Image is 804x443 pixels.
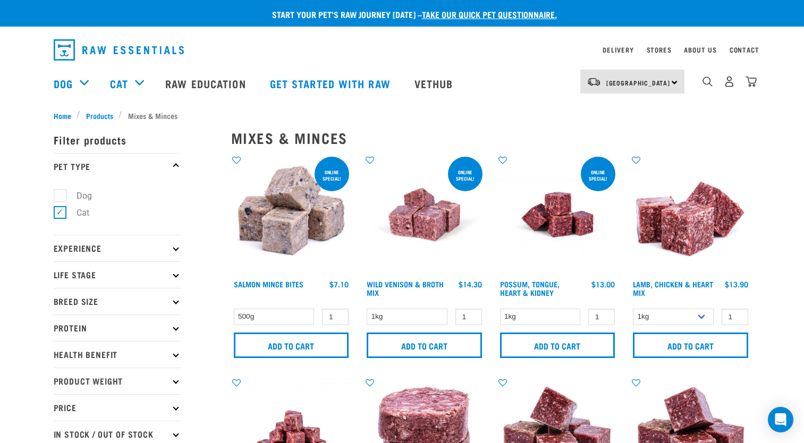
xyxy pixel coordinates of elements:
img: 1141 Salmon Mince 01 [231,155,352,275]
input: 1 [588,309,615,325]
div: $13.00 [591,280,615,288]
a: Dog [54,75,73,91]
a: Possum, Tongue, Heart & Kidney [500,282,560,294]
a: Get started with Raw [259,62,404,105]
a: Lamb, Chicken & Heart Mix [633,282,713,294]
p: Price [54,394,181,421]
img: home-icon-1@2x.png [703,76,713,87]
a: take our quick pet questionnaire. [422,12,557,16]
span: Products [86,110,113,121]
a: Home [54,110,77,121]
div: ONLINE SPECIAL! [448,164,483,186]
h2: Mixes & Minces [231,130,751,146]
img: Vension and heart [364,155,485,275]
div: ONLINE SPECIAL! [581,164,615,186]
input: Add to cart [234,333,349,358]
input: Add to cart [500,333,615,358]
input: 1 [722,309,748,325]
a: Cat [110,75,128,91]
nav: breadcrumbs [54,110,751,121]
span: [GEOGRAPHIC_DATA] [606,81,671,84]
p: Experience [54,235,181,261]
a: Vethub [404,62,467,105]
p: Product Weight [54,368,181,394]
div: $14.30 [459,280,482,288]
label: Dog [60,189,96,202]
div: ONLINE SPECIAL! [315,164,349,186]
a: Salmon Mince Bites [234,282,303,286]
span: Home [54,110,71,121]
a: Delivery [603,48,633,52]
input: 1 [322,309,349,325]
img: Raw Essentials Logo [54,39,184,61]
p: Health Benefit [54,341,181,368]
p: Life Stage [54,261,181,288]
img: van-moving.png [587,77,601,87]
img: Possum Tongue Heart Kidney 1682 [497,155,618,275]
img: user.png [724,76,735,87]
img: 1124 Lamb Chicken Heart Mix 01 [630,155,751,275]
input: Add to cart [367,333,482,358]
a: Raw Education [155,62,259,105]
input: Add to cart [633,333,748,358]
input: 1 [455,309,482,325]
a: Stores [647,48,672,52]
p: Protein [54,314,181,341]
p: Filter products [54,126,181,153]
nav: dropdown navigation [45,35,759,65]
p: Breed Size [54,288,181,314]
div: $7.10 [329,280,349,288]
a: Wild Venison & Broth Mix [367,282,444,294]
a: About Us [684,48,716,52]
div: Open Intercom Messenger [768,407,793,432]
a: Contact [730,48,759,52]
img: home-icon@2x.png [746,76,757,87]
div: $13.90 [725,280,748,288]
label: Cat [60,206,94,219]
a: Products [80,110,119,121]
p: Pet Type [54,153,181,180]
